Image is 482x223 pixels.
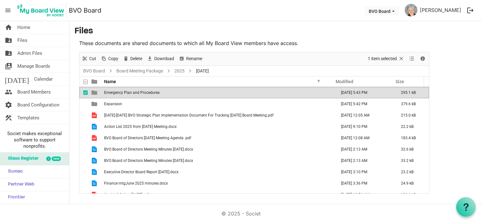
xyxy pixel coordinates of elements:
[104,158,193,163] span: BVO Board of Directors Meeting Minutes [DATE].docx
[115,67,164,75] a: Board Meeting Package
[79,178,88,189] td: checkbox
[79,110,88,121] td: checkbox
[408,55,415,63] button: View dropdownbutton
[367,55,397,63] span: 1 item selected
[5,21,12,34] span: home
[102,144,334,155] td: BVO Board of Directors Meeting Minutes April 24th, 2025.docx is template cell column header Name
[79,121,88,132] td: checkbox
[88,121,102,132] td: is template cell column header type
[74,26,477,37] h3: Files
[366,52,407,66] div: Clear selection
[79,39,429,47] p: These documents are shared documents to which all My Board View members have access.
[5,34,12,47] span: folder_shared
[394,178,429,189] td: 24.9 kB is template cell column header Size
[5,60,12,72] span: switch_account
[407,52,417,66] div: View
[5,152,38,165] span: Glass Register
[102,189,334,200] td: Health & Safety June 25.pdf is template cell column header Name
[17,47,42,60] span: Admin Files
[102,98,334,110] td: Expansion is template cell column header Name
[88,166,102,178] td: is template cell column header type
[104,181,168,186] span: Finance mtgJune 2025 minutes.docx
[334,178,394,189] td: June 25, 2025 3:36 PM column header Modified
[130,55,143,63] span: Delete
[104,192,149,197] span: Health & Safety [DATE].pdf
[100,55,120,63] button: Copy
[334,98,394,110] td: June 27, 2025 5:42 PM column header Modified
[17,86,51,98] span: Board Members
[102,87,334,98] td: Emergency Plan and Procedures is template cell column header Name
[5,99,12,111] span: settings
[464,4,477,17] button: logout
[79,189,88,200] td: checkbox
[98,52,120,66] div: Copy
[104,170,179,174] span: Executive Director Board Report [DATE].docx
[3,130,66,149] span: Societ makes exceptional software to support nonprofits.
[185,55,203,63] span: Rename
[336,79,353,84] span: Modified
[5,73,29,85] span: [DATE]
[15,3,69,18] a: My Board View Logo
[5,111,12,124] span: construction
[365,7,399,15] button: BVO Board dropdownbutton
[405,4,417,16] img: PyyS3O9hLMNWy5sfr9llzGd1zSo7ugH3aP_66mAqqOBuUsvSKLf-rP3SwHHrcKyCj7ldBY4ygcQ7lV8oQjcMMA_thumb.png
[79,155,88,166] td: checkbox
[334,110,394,121] td: June 24, 2025 12:05 AM column header Modified
[79,98,88,110] td: checkbox
[417,4,464,16] a: [PERSON_NAME]
[17,99,59,111] span: Board Configuration
[173,67,186,75] a: 2025
[334,121,394,132] td: June 09, 2025 9:10 PM column header Modified
[120,52,144,66] div: Delete
[89,55,97,63] span: Cut
[221,210,261,217] a: © 2025 - Societ
[122,55,144,63] button: Delete
[34,73,53,85] span: Calendar
[334,144,394,155] td: June 20, 2025 2:13 AM column header Modified
[394,144,429,155] td: 32.6 kB is template cell column header Size
[394,132,429,144] td: 183.4 kB is template cell column header Size
[104,136,191,140] span: BVO Board of Directors [DATE] Meeting Agenda .pdf
[108,55,119,63] span: Copy
[88,178,102,189] td: is template cell column header type
[17,60,50,72] span: Manage Boards
[88,189,102,200] td: is template cell column header type
[154,55,175,63] span: Download
[104,79,116,84] span: Name
[17,111,39,124] span: Templates
[367,55,406,63] button: Selection
[102,178,334,189] td: Finance mtgJune 2025 minutes.docx is template cell column header Name
[102,166,334,178] td: Executive Director Board Report June 2025.docx is template cell column header Name
[102,121,334,132] td: Action List 2025 from May 29, 2025 Meeting.docx is template cell column header Name
[104,113,273,117] span: [DATE]-[DATE] BVO Strategic Plan Implementation Document For Tracking [DATE] Board Meeting.pdf
[2,4,14,16] span: menu
[5,178,34,191] span: Partner Web
[334,166,394,178] td: June 25, 2025 3:10 PM column header Modified
[79,52,98,66] div: Cut
[334,155,394,166] td: June 20, 2025 2:13 AM column header Modified
[195,67,210,75] span: [DATE]
[88,155,102,166] td: is template cell column header type
[334,132,394,144] td: June 24, 2025 12:08 AM column header Modified
[102,155,334,166] td: BVO Board of Directors Meeting Minutes May 29th 2025.docx is template cell column header Name
[5,47,12,60] span: folder_shared
[104,102,122,106] span: Expansion
[88,144,102,155] td: is template cell column header type
[79,87,88,98] td: checkbox
[419,55,427,63] button: Details
[334,87,394,98] td: June 27, 2025 5:43 PM column header Modified
[5,86,12,98] span: people
[102,110,334,121] td: 2024-2027 BVO Strategic Plan Implementation Document For Tracking June 26 2025 Board Meeting.pdf ...
[394,155,429,166] td: 33.2 kB is template cell column header Size
[88,110,102,121] td: is template cell column header type
[79,144,88,155] td: checkbox
[79,166,88,178] td: checkbox
[178,55,203,63] button: Rename
[394,189,429,200] td: 130.6 kB is template cell column header Size
[144,52,176,66] div: Download
[69,4,101,17] a: BVO Board
[79,132,88,144] td: checkbox
[82,67,106,75] a: BVO Board
[394,98,429,110] td: 379.6 kB is template cell column header Size
[52,157,61,161] div: new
